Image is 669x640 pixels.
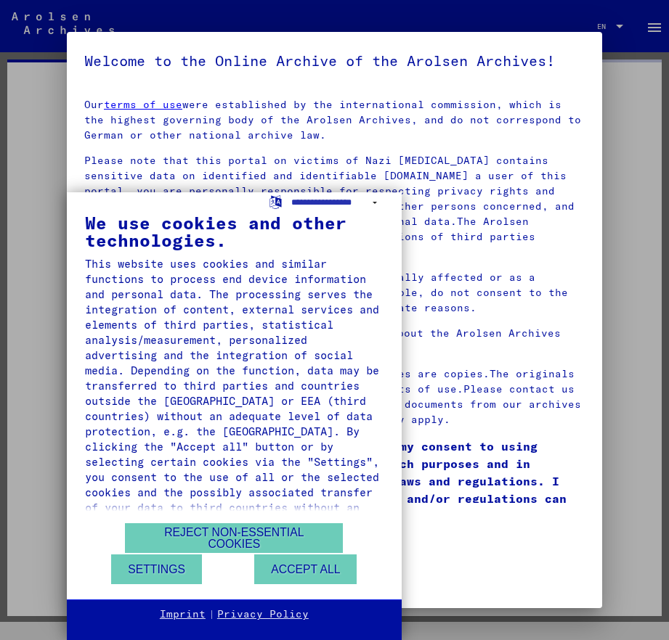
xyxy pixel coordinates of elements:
[254,554,357,584] button: Accept all
[111,554,202,584] button: Settings
[125,523,343,553] button: Reject non-essential cookies
[217,607,309,622] a: Privacy Policy
[85,256,384,530] div: This website uses cookies and similar functions to process end device information and personal da...
[85,214,384,249] div: We use cookies and other technologies.
[160,607,206,622] a: Imprint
